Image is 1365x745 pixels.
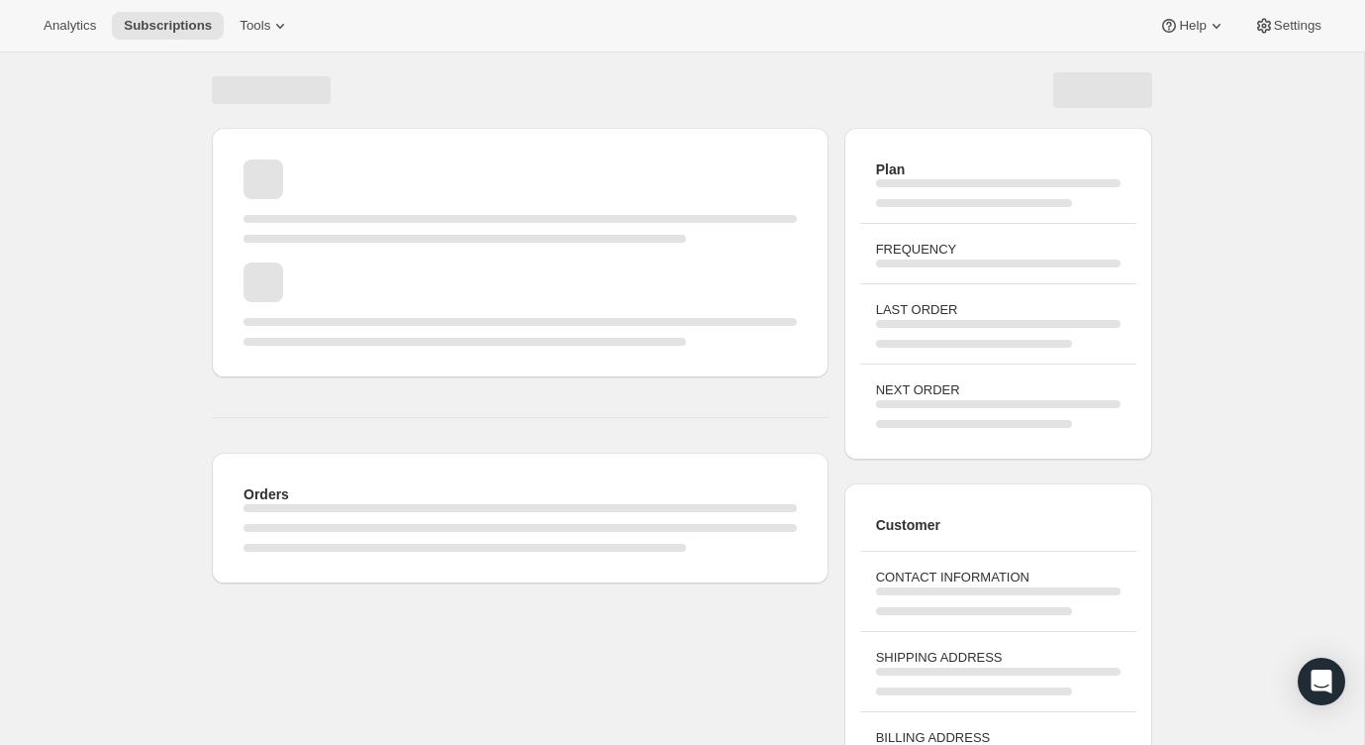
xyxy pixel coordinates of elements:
h2: Customer [876,515,1121,535]
span: Help [1179,18,1206,34]
h3: NEXT ORDER [876,380,1121,400]
h3: SHIPPING ADDRESS [876,648,1121,668]
button: Tools [228,12,302,40]
span: Subscriptions [124,18,212,34]
span: Analytics [44,18,96,34]
h3: CONTACT INFORMATION [876,568,1121,587]
h2: Plan [876,160,1121,179]
h2: Orders [244,484,797,504]
span: Settings [1274,18,1321,34]
h3: FREQUENCY [876,240,1121,260]
span: Tools [240,18,270,34]
h3: LAST ORDER [876,300,1121,320]
button: Subscriptions [112,12,224,40]
button: Analytics [32,12,108,40]
div: Open Intercom Messenger [1298,658,1345,705]
button: Settings [1242,12,1333,40]
button: Help [1147,12,1237,40]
